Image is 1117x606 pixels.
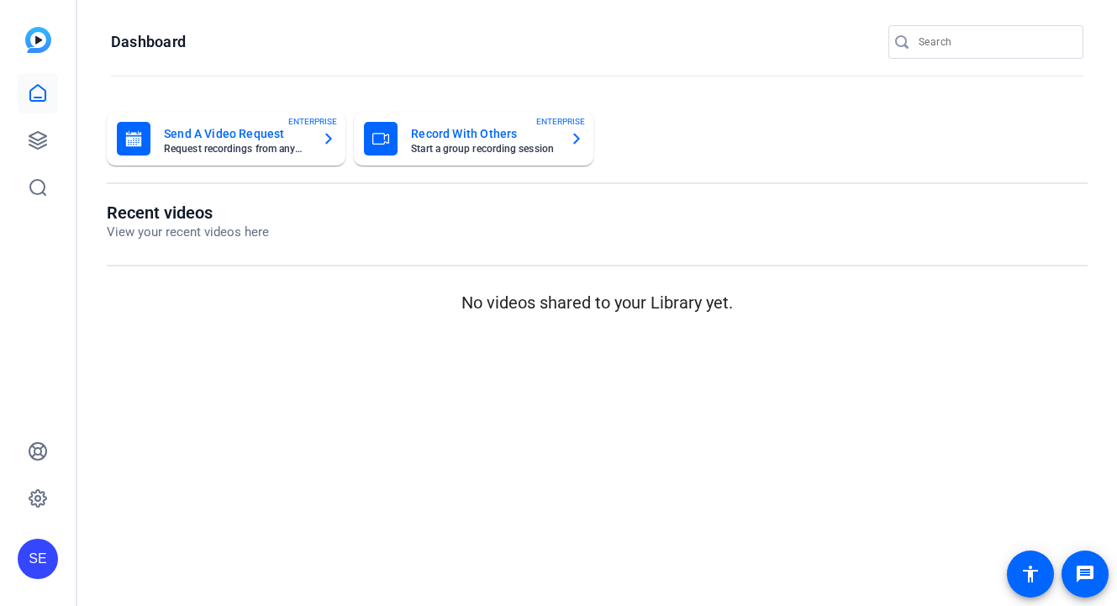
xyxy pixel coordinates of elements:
p: No videos shared to your Library yet. [107,290,1088,315]
div: SE [18,539,58,579]
h1: Dashboard [111,32,186,52]
button: Record With OthersStart a group recording sessionENTERPRISE [354,112,593,166]
mat-card-subtitle: Request recordings from anyone, anywhere [164,144,308,154]
mat-card-subtitle: Start a group recording session [411,144,556,154]
mat-card-title: Send A Video Request [164,124,308,144]
img: blue-gradient.svg [25,27,51,53]
button: Send A Video RequestRequest recordings from anyone, anywhereENTERPRISE [107,112,345,166]
span: ENTERPRISE [288,115,337,128]
input: Search [919,32,1070,52]
p: View your recent videos here [107,223,269,242]
mat-card-title: Record With Others [411,124,556,144]
mat-icon: message [1075,564,1095,584]
span: ENTERPRISE [536,115,585,128]
h1: Recent videos [107,203,269,223]
mat-icon: accessibility [1020,564,1041,584]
